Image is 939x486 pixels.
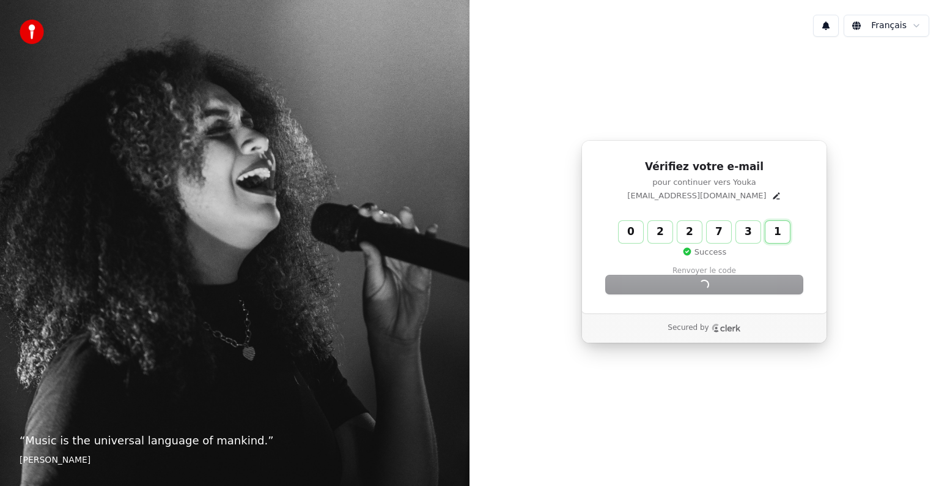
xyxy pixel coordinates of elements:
[20,432,450,449] p: “ Music is the universal language of mankind. ”
[627,190,766,201] p: [EMAIL_ADDRESS][DOMAIN_NAME]
[619,221,814,243] input: Enter verification code
[712,324,741,332] a: Clerk logo
[668,323,709,333] p: Secured by
[20,20,44,44] img: youka
[606,160,803,174] h1: Vérifiez votre e-mail
[682,247,726,258] p: Success
[771,191,781,201] button: Edit
[20,454,450,466] footer: [PERSON_NAME]
[606,177,803,188] p: pour continuer vers Youka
